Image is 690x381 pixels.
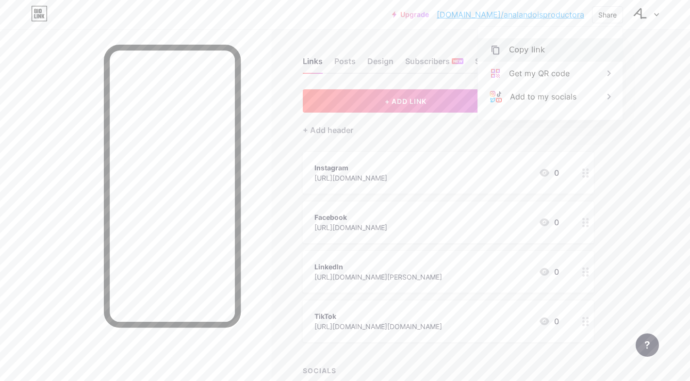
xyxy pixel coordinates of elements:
[510,91,576,102] div: Add to my socials
[453,58,462,64] span: NEW
[314,163,387,173] div: Instagram
[303,89,509,113] button: + ADD LINK
[405,55,463,73] div: Subscribers
[314,262,442,272] div: LinkedIn
[475,55,494,73] div: Stats
[539,315,559,327] div: 0
[303,365,594,376] div: SOCIALS
[630,5,649,24] img: analandoisproductora
[303,55,323,73] div: Links
[509,44,545,56] div: Copy link
[392,11,429,18] a: Upgrade
[314,272,442,282] div: [URL][DOMAIN_NAME][PERSON_NAME]
[334,55,356,73] div: Posts
[437,9,584,20] a: [DOMAIN_NAME]/analandoisproductora
[314,311,442,321] div: TikTok
[367,55,394,73] div: Design
[539,167,559,179] div: 0
[539,266,559,278] div: 0
[314,321,442,331] div: [URL][DOMAIN_NAME][DOMAIN_NAME]
[385,97,427,105] span: + ADD LINK
[314,173,387,183] div: [URL][DOMAIN_NAME]
[598,10,617,20] div: Share
[539,216,559,228] div: 0
[509,67,570,79] div: Get my QR code
[314,212,387,222] div: Facebook
[303,124,353,136] div: + Add header
[314,222,387,232] div: [URL][DOMAIN_NAME]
